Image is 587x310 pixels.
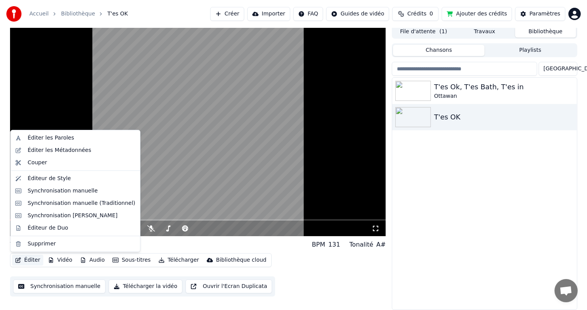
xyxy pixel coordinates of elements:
[77,255,108,266] button: Audio
[6,6,22,22] img: youka
[27,159,47,167] div: Couper
[109,255,154,266] button: Sous-titres
[12,255,43,266] button: Éditer
[430,10,433,18] span: 0
[515,26,576,37] button: Bibliothèque
[555,279,578,302] div: Ouvrir le chat
[393,26,454,37] button: File d'attente
[27,146,91,154] div: Éditer les Métadonnées
[442,7,512,21] button: Ajouter des crédits
[155,255,202,266] button: Télécharger
[29,10,128,18] nav: breadcrumb
[247,7,290,21] button: Importer
[454,26,515,37] button: Travaux
[216,256,266,264] div: Bibliothèque cloud
[434,112,573,123] div: T'es OK
[107,10,128,18] span: T'es OK
[27,240,56,248] div: Supprimer
[27,134,74,142] div: Éditer les Paroles
[293,7,323,21] button: FAQ
[515,7,565,21] button: Paramètres
[439,28,447,36] span: ( 1 )
[529,10,560,18] div: Paramètres
[326,7,389,21] button: Guides de vidéo
[27,187,98,195] div: Synchronisation manuelle
[45,255,75,266] button: Vidéo
[407,10,426,18] span: Crédits
[312,240,325,249] div: BPM
[29,10,49,18] a: Accueil
[210,7,244,21] button: Créer
[434,92,573,100] div: Ottawan
[13,279,106,293] button: Synchronisation manuelle
[434,82,573,92] div: T'es Ok, T'es Bath, T'es in
[27,199,135,207] div: Synchronisation manuelle (Traditionnel)
[27,224,68,232] div: Éditeur de Duo
[27,175,71,182] div: Éditeur de Style
[349,240,373,249] div: Tonalité
[109,279,182,293] button: Télécharger la vidéo
[485,45,576,56] button: Playlists
[61,10,95,18] a: Bibliothèque
[27,212,117,220] div: Synchronisation [PERSON_NAME]
[328,240,340,249] div: 131
[376,240,386,249] div: A#
[392,7,439,21] button: Crédits0
[185,279,272,293] button: Ouvrir l'Ecran Duplicata
[393,45,485,56] button: Chansons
